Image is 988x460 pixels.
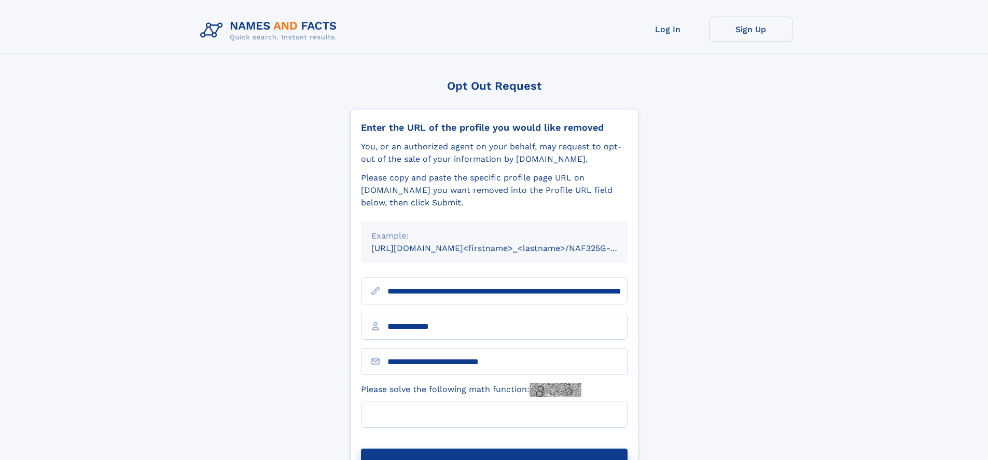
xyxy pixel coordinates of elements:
[350,79,638,92] div: Opt Out Request
[361,141,628,165] div: You, or an authorized agent on your behalf, may request to opt-out of the sale of your informatio...
[627,17,709,42] a: Log In
[371,230,617,242] div: Example:
[371,243,647,253] small: [URL][DOMAIN_NAME]<firstname>_<lastname>/NAF325G-xxxxxxxx
[361,383,581,397] label: Please solve the following math function:
[361,172,628,209] div: Please copy and paste the specific profile page URL on [DOMAIN_NAME] you want removed into the Pr...
[361,122,628,133] div: Enter the URL of the profile you would like removed
[709,17,792,42] a: Sign Up
[196,17,345,45] img: Logo Names and Facts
